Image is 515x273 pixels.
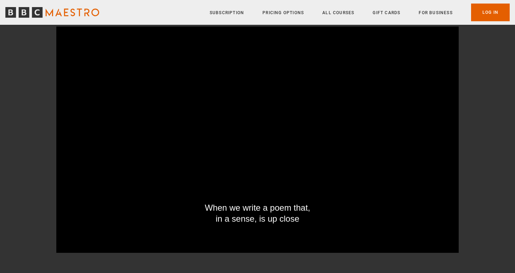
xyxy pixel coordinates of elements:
svg: BBC Maestro [5,7,99,18]
a: Log In [471,4,510,21]
video-js: Video Player [56,27,459,253]
a: All Courses [322,9,354,16]
a: Gift Cards [373,9,400,16]
a: Pricing Options [262,9,304,16]
a: Subscription [210,9,244,16]
nav: Primary [210,4,510,21]
a: For business [419,9,452,16]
